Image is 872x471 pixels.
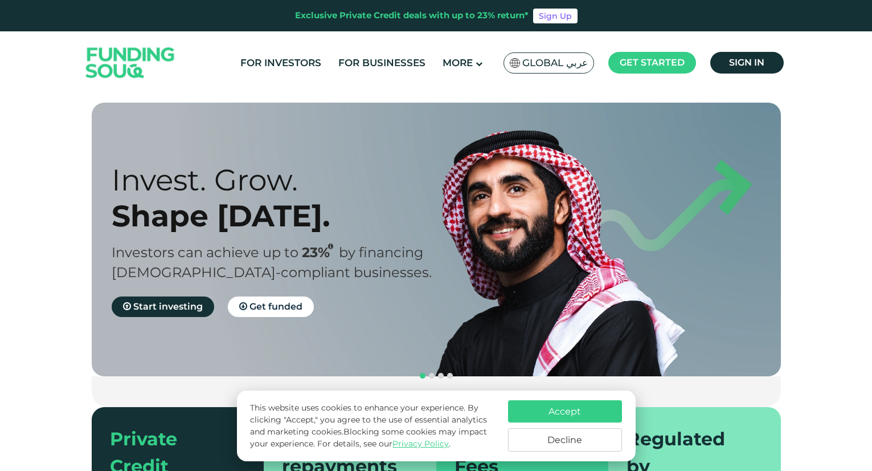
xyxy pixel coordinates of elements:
[729,57,764,68] span: Sign in
[112,198,456,234] div: Shape [DATE].
[249,301,302,312] span: Get funded
[508,428,622,452] button: Decline
[133,301,203,312] span: Start investing
[335,54,428,72] a: For Businesses
[427,371,436,380] button: navigation
[228,297,314,317] a: Get funded
[445,371,455,380] button: navigation
[250,427,487,449] span: Blocking some cookies may impact your experience.
[522,56,588,70] span: Global عربي
[295,9,529,22] div: Exclusive Private Credit deals with up to 23% return*
[418,371,427,380] button: navigation
[510,58,520,68] img: SA Flag
[112,162,456,198] div: Invest. Grow.
[436,371,445,380] button: navigation
[392,438,449,449] a: Privacy Policy
[302,244,339,261] span: 23%
[250,402,496,450] p: This website uses cookies to enhance your experience. By clicking "Accept," you agree to the use ...
[443,57,473,68] span: More
[112,244,298,261] span: Investors can achieve up to
[75,34,186,92] img: Logo
[710,52,784,74] a: Sign in
[238,54,324,72] a: For Investors
[620,57,685,68] span: Get started
[328,243,333,250] i: 23% IRR (expected) ~ 15% Net yield (expected)
[533,9,578,23] a: Sign Up
[317,438,451,449] span: For details, see our .
[112,297,214,317] a: Start investing
[508,400,622,423] button: Accept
